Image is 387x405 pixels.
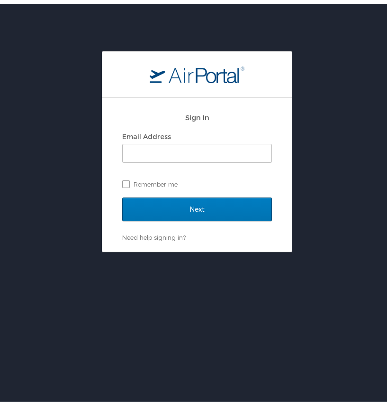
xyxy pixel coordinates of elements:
input: Next [122,194,272,217]
a: Need help signing in? [122,230,186,237]
label: Email Address [122,129,171,137]
h2: Sign In [122,108,272,119]
img: logo [150,62,244,79]
label: Remember me [122,173,272,188]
